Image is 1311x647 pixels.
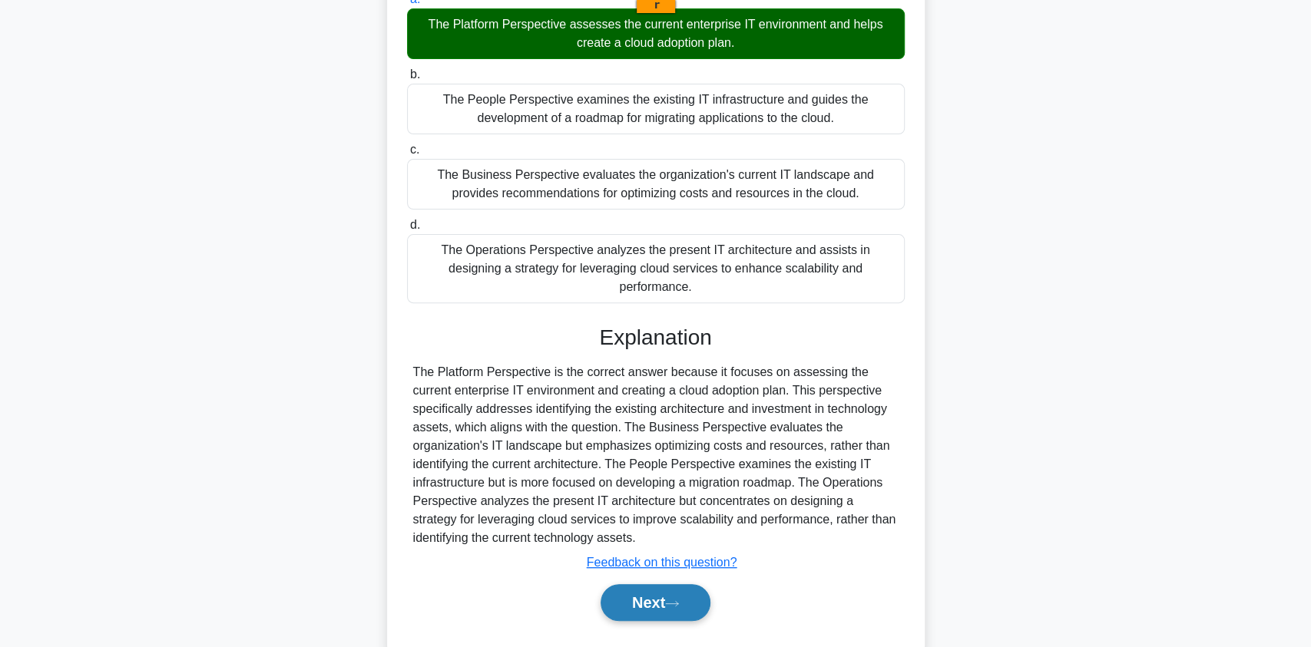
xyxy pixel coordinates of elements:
[587,556,737,569] a: Feedback on this question?
[262,15,287,27] a: Copy
[601,584,710,621] button: Next
[410,218,420,231] span: d.
[407,159,905,210] div: The Business Perspective evaluates the organization's current IT landscape and provides recommend...
[287,15,313,27] a: Clear
[416,325,896,351] h3: Explanation
[407,84,905,134] div: The People Perspective examines the existing IT infrastructure and guides the development of a ro...
[407,234,905,303] div: The Operations Perspective analyzes the present IT architecture and assists in designing a strate...
[413,363,899,547] div: The Platform Perspective is the correct answer because it focuses on assessing the current enterp...
[81,6,204,26] input: ASIN, PO, Alias, + more...
[38,5,57,25] img: flebarb
[410,143,419,156] span: c.
[410,68,420,81] span: b.
[237,15,262,27] a: View
[407,8,905,59] div: The Platform Perspective assesses the current enterprise IT environment and helps create a cloud ...
[237,4,310,15] input: ASIN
